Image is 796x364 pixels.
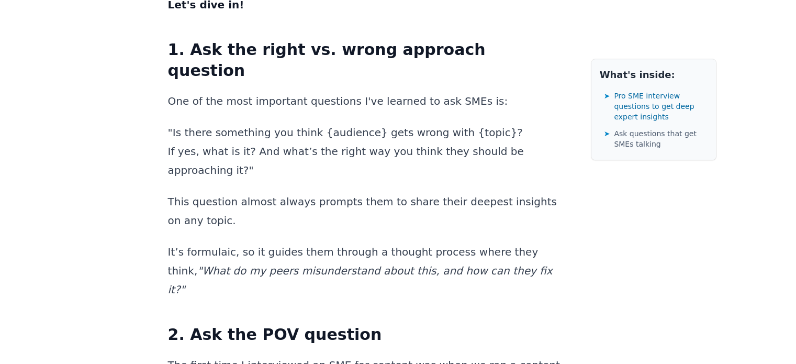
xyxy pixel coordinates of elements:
a: ➤Ask questions that get SMEs talking [604,126,708,151]
span: Ask questions that get SMEs talking [614,128,707,149]
p: One of the most important questions I've learned to ask SMEs is: [168,92,566,111]
em: "What do my peers misunderstand about this, and how can they fix it?" [168,264,553,296]
p: "Is there something you think {audience} gets wrong with {topic}? If yes, what is it? And what’s ... [168,123,566,180]
a: ➤Pro SME interview questions to get deep expert insights [604,89,708,124]
strong: 2. Ask the POV question [168,325,382,344]
span: ➤ [604,128,610,139]
h3: 1. Ask the right vs. wrong approach question [168,39,566,81]
p: This question almost always prompts them to share their deepest insights on any topic. [168,192,566,230]
p: It’s formulaic, so it guides them through a thought process where they think, [168,242,566,299]
h2: What's inside: [600,68,708,82]
span: Pro SME interview questions to get deep expert insights [614,91,707,122]
span: ➤ [604,91,610,101]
